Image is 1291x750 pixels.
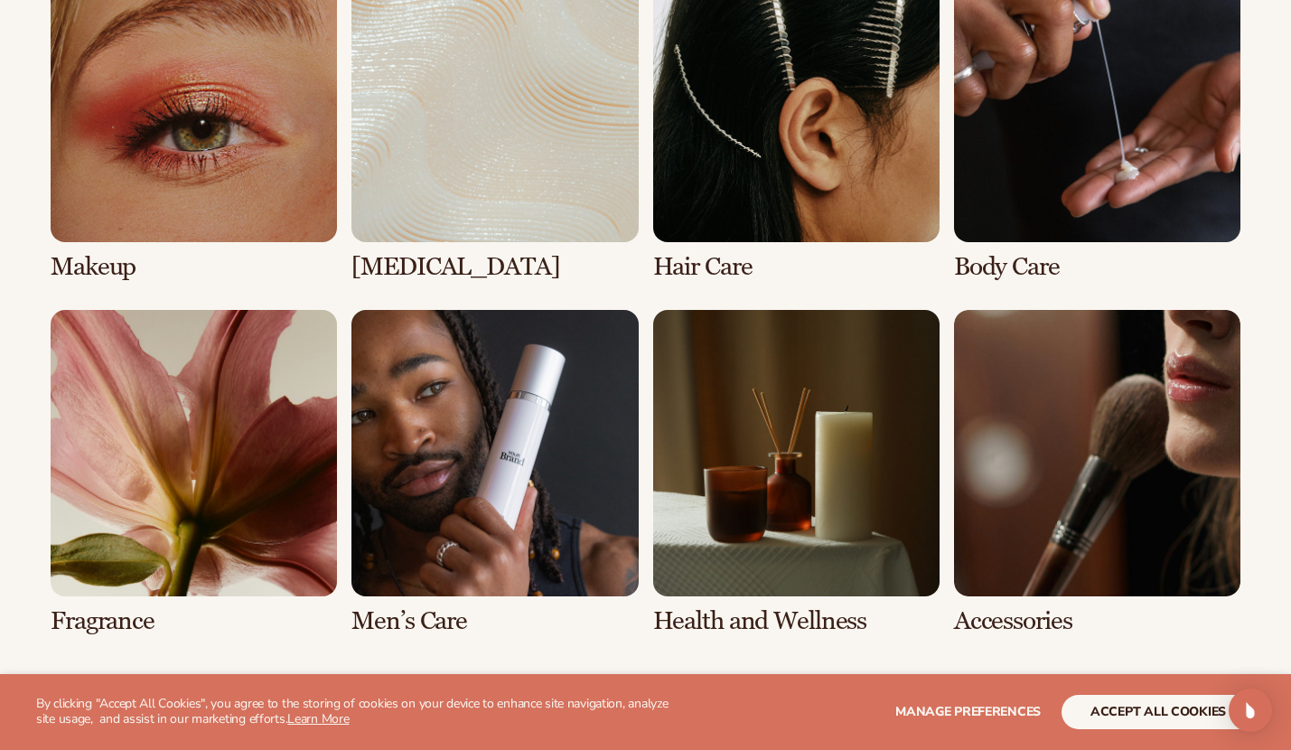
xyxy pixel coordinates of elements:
[954,310,1240,635] div: 8 / 8
[895,703,1041,720] span: Manage preferences
[1229,689,1272,732] div: Open Intercom Messenger
[51,253,337,281] h3: Makeup
[351,253,638,281] h3: [MEDICAL_DATA]
[954,253,1240,281] h3: Body Care
[653,310,940,635] div: 7 / 8
[351,310,638,635] div: 6 / 8
[1062,695,1255,729] button: accept all cookies
[653,253,940,281] h3: Hair Care
[36,697,670,727] p: By clicking "Accept All Cookies", you agree to the storing of cookies on your device to enhance s...
[895,695,1041,729] button: Manage preferences
[51,310,337,635] div: 5 / 8
[287,710,349,727] a: Learn More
